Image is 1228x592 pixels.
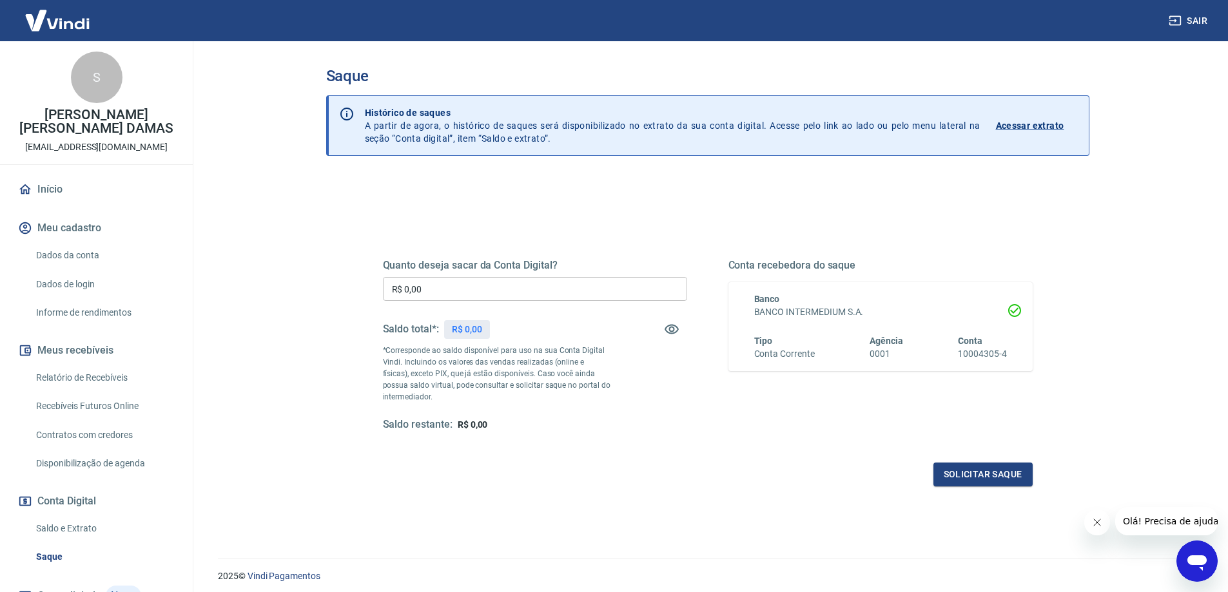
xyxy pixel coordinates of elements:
h6: BANCO INTERMEDIUM S.A. [754,305,1007,319]
h6: 0001 [870,347,903,361]
a: Início [15,175,177,204]
div: S [71,52,122,103]
h5: Quanto deseja sacar da Conta Digital? [383,259,687,272]
a: Informe de rendimentos [31,300,177,326]
p: A partir de agora, o histórico de saques será disponibilizado no extrato da sua conta digital. Ac... [365,106,980,145]
a: Relatório de Recebíveis [31,365,177,391]
a: Saque [31,544,177,570]
button: Solicitar saque [933,463,1033,486]
button: Sair [1166,9,1213,33]
p: [EMAIL_ADDRESS][DOMAIN_NAME] [25,140,168,154]
span: Agência [870,336,903,346]
a: Recebíveis Futuros Online [31,393,177,419]
span: R$ 0,00 [458,419,488,430]
h6: Conta Corrente [754,347,815,361]
iframe: Botão para abrir a janela de mensagens [1176,540,1218,582]
span: Tipo [754,336,773,346]
p: R$ 0,00 [452,323,482,336]
a: Acessar extrato [996,106,1078,145]
iframe: Fechar mensagem [1084,510,1110,535]
p: Acessar extrato [996,119,1064,132]
a: Dados da conta [31,242,177,269]
span: Olá! Precisa de ajuda? [8,9,108,19]
span: Conta [958,336,982,346]
h3: Saque [326,67,1089,85]
img: Vindi [15,1,99,40]
p: [PERSON_NAME] [PERSON_NAME] DAMAS [10,108,182,135]
iframe: Mensagem da empresa [1115,507,1218,535]
p: *Corresponde ao saldo disponível para uso na sua Conta Digital Vindi. Incluindo os valores das ve... [383,345,611,403]
button: Meus recebíveis [15,336,177,365]
a: Vindi Pagamentos [248,571,320,581]
button: Conta Digital [15,487,177,515]
p: 2025 © [218,569,1197,583]
h5: Saldo total*: [383,323,439,336]
h5: Saldo restante: [383,418,453,432]
p: Histórico de saques [365,106,980,119]
button: Meu cadastro [15,214,177,242]
a: Saldo e Extrato [31,515,177,542]
h6: 10004305-4 [958,347,1007,361]
a: Disponibilização de agenda [31,450,177,477]
h5: Conta recebedora do saque [728,259,1033,272]
a: Contratos com credores [31,422,177,448]
span: Banco [754,294,780,304]
a: Dados de login [31,271,177,298]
